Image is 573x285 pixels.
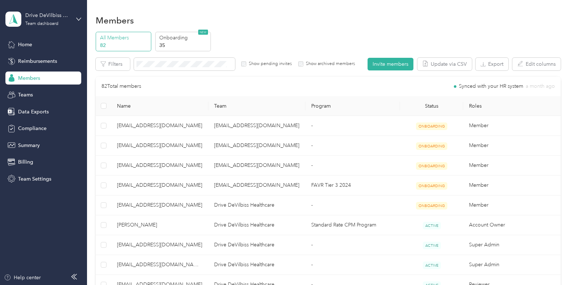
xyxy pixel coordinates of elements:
td: Drive DeVilbiss Healthcare [208,235,305,255]
th: Program [305,96,400,116]
h1: Members [96,17,134,24]
span: Teams [18,91,33,99]
td: llerch@drivemedical.com [111,176,208,195]
label: Show archived members [303,61,355,67]
span: Data Exports [18,108,49,116]
td: Drive DeVilbiss Healthcare [208,195,305,215]
span: a month ago [526,84,555,89]
td: ONBOARDING [400,136,464,156]
td: Account Owner [463,215,560,235]
td: rnewton@drivemedical.com [111,195,208,215]
div: Team dashboard [25,22,58,26]
p: 82 [100,42,149,49]
td: dpurdy@drivemedical.com [111,136,208,156]
td: - [305,156,400,176]
span: [EMAIL_ADDRESS][DOMAIN_NAME] [117,161,203,169]
span: Name [117,103,203,109]
span: ONBOARDING [416,162,447,170]
span: ONBOARDING [416,202,447,210]
span: [EMAIL_ADDRESS][DOMAIN_NAME] (You) [117,261,203,269]
span: [EMAIL_ADDRESS][DOMAIN_NAME] [117,142,203,150]
button: Update via CSV [417,58,472,70]
td: Drive DeVilbiss Healthcare [208,215,305,235]
p: All Members [100,34,149,42]
label: Show pending invites [246,61,292,67]
span: Synced with your HR system [459,84,523,89]
td: Standard Rate CPM Program [305,215,400,235]
button: Filters [96,58,130,70]
span: [EMAIL_ADDRESS][DOMAIN_NAME] [117,201,203,209]
td: dlampert@drivemedical.com [111,116,208,136]
p: Onboarding [159,34,208,42]
td: - [305,116,400,136]
td: Member [463,156,560,176]
span: ONBOARDING [416,142,447,150]
th: Name [111,96,208,116]
td: Member [463,116,560,136]
td: Super Admin [463,235,560,255]
span: ACTIVE [423,242,441,249]
span: [EMAIL_ADDRESS][DOMAIN_NAME] [117,181,203,189]
button: Help center [4,274,41,281]
td: Andrew Maini [111,215,208,235]
p: 35 [159,42,208,49]
span: Summary [18,142,40,149]
span: Team Settings [18,175,51,183]
button: Edit columns [512,58,561,70]
td: Member [463,136,560,156]
div: Drive DeVilbiss Healthcare [25,12,70,19]
span: [PERSON_NAME] [117,221,203,229]
td: jmoskowitz@drivemedical.com [208,176,305,195]
span: ACTIVE [423,262,441,269]
td: ONBOARDING [400,116,464,136]
td: ONBOARDING [400,176,464,195]
td: favr+drivemed@everlance.com [111,235,208,255]
td: - [305,255,400,275]
iframe: Everlance-gr Chat Button Frame [533,245,573,285]
td: - [305,235,400,255]
button: Export [476,58,508,70]
td: caviles@drivemedical.com (You) [111,255,208,275]
td: Member [463,176,560,195]
td: ONBOARDING [400,156,464,176]
span: Compliance [18,125,47,132]
span: NEW [198,30,208,35]
span: [EMAIL_ADDRESS][DOMAIN_NAME] [117,122,203,130]
td: jgordon@drivemedical.com [111,156,208,176]
td: dlampert@drivemedical.com [208,116,305,136]
span: ONBOARDING [416,182,447,190]
td: dpurdy@drivemedical.com [208,136,305,156]
span: Home [18,41,32,48]
button: Invite members [368,58,413,70]
td: Member [463,195,560,215]
td: FAVR Tier 3 2024 [305,176,400,195]
span: Reimbursements [18,57,57,65]
span: Billing [18,158,33,166]
span: [EMAIL_ADDRESS][DOMAIN_NAME] [117,241,203,249]
td: - [305,136,400,156]
td: - [305,195,400,215]
td: Super Admin [463,255,560,275]
th: Status [400,96,463,116]
td: jgordon@drivemedical.com [208,156,305,176]
td: ONBOARDING [400,195,464,215]
span: ONBOARDING [416,122,447,130]
span: Members [18,74,40,82]
span: ACTIVE [423,222,441,229]
th: Team [208,96,305,116]
th: Roles [463,96,560,116]
td: Drive DeVilbiss Healthcare [208,255,305,275]
p: 82 Total members [101,82,141,90]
